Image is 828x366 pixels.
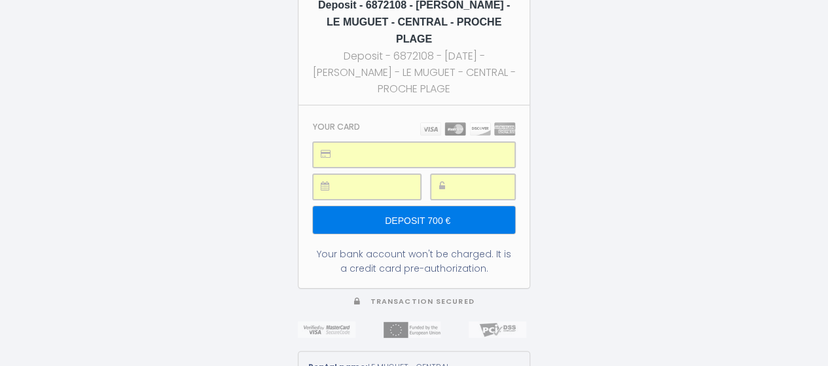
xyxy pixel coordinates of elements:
[460,175,514,199] iframe: Защищенное окно для ввода CVC-кода
[313,206,515,234] input: Deposit 700 €
[342,175,420,199] iframe: Защищенное окно для ввода даты истечения срока
[313,247,515,276] div: Your bank account won't be charged. It is a credit card pre-authorization.
[310,48,518,97] div: Deposit - 6872108 - [DATE] - [PERSON_NAME] - LE MUGUET - CENTRAL - PROCHE PLAGE
[342,143,514,167] iframe: Защищенное окно для ввода номера карты
[420,122,515,136] img: carts.png
[370,297,475,306] span: Transaction secured
[313,122,360,132] h3: Your card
